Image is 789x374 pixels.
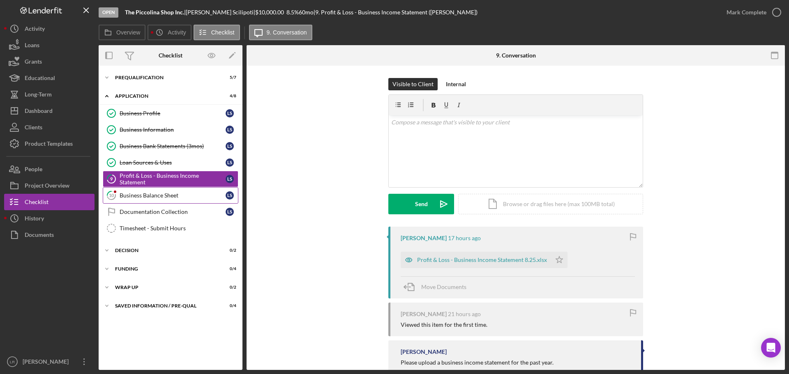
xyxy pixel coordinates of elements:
div: L S [226,142,234,150]
button: Product Templates [4,135,95,152]
div: 60 mo [299,9,314,16]
div: Business Information [120,126,226,133]
div: Business Balance Sheet [120,192,226,199]
button: Activity [148,25,191,40]
label: 9. Conversation [267,29,307,36]
button: Checklist [4,194,95,210]
time: 2025-08-20 22:05 [448,311,481,317]
button: Project Overview [4,177,95,194]
button: Send [388,194,454,214]
button: Overview [99,25,145,40]
div: Internal [446,78,466,90]
button: Grants [4,53,95,70]
div: [PERSON_NAME] [401,349,447,355]
div: Funding [115,266,216,271]
div: Loans [25,37,39,55]
div: $10,000.00 [255,9,286,16]
a: 10Business Balance SheetLS [103,187,238,204]
div: Wrap up [115,285,216,290]
div: Open Intercom Messenger [761,338,781,358]
div: Documents [25,227,54,245]
a: 9Profit & Loss - Business Income StatementLS [103,171,238,187]
span: Move Documents [421,283,466,290]
div: [PERSON_NAME] [21,353,74,372]
div: Activity [25,21,45,39]
div: 9. Conversation [496,52,536,59]
a: Business InformationLS [103,122,238,138]
div: Loan Sources & Uses [120,159,226,166]
a: Business ProfileLS [103,105,238,122]
button: Documents [4,227,95,243]
div: Checklist [159,52,182,59]
label: Checklist [211,29,235,36]
div: L S [226,175,234,183]
a: Business Bank Statements (3mos)LS [103,138,238,154]
div: Project Overview [25,177,69,196]
button: History [4,210,95,227]
div: Business Bank Statements (3mos) [120,143,226,149]
div: L S [226,109,234,117]
div: 0 / 4 [221,303,236,308]
button: Checklist [194,25,240,40]
a: Loan Sources & UsesLS [103,154,238,171]
div: Visible to Client [392,78,434,90]
tspan: 10 [109,193,114,198]
label: Overview [116,29,140,36]
button: Loans [4,37,95,53]
div: Clients [25,119,42,138]
div: Application [115,94,216,99]
div: Documentation Collection [120,209,226,215]
div: Business Profile [120,110,226,117]
div: Educational [25,70,55,88]
div: PreQualification [115,75,216,80]
button: 9. Conversation [249,25,312,40]
div: 5 / 7 [221,75,236,80]
div: Send [415,194,428,214]
button: Educational [4,70,95,86]
div: L S [226,158,234,167]
div: L S [226,126,234,134]
div: Saved Information / Pre-Qual [115,303,216,308]
div: Grants [25,53,42,72]
a: Documentation CollectionLS [103,204,238,220]
div: Timesheet - Submit Hours [120,225,238,232]
div: | 9. Profit & Loss - Business Income Statement ([PERSON_NAME]) [314,9,478,16]
button: Internal [442,78,470,90]
button: Dashboard [4,103,95,119]
div: [PERSON_NAME] Scilipoti | [186,9,255,16]
button: Visible to Client [388,78,438,90]
div: Checklist [25,194,48,212]
a: Timesheet - Submit Hours [103,220,238,236]
div: Long-Term [25,86,52,105]
div: Open [99,7,118,18]
div: | [125,9,186,16]
a: Long-Term [4,86,95,103]
b: The Piccolina Shop Inc. [125,9,184,16]
tspan: 9 [110,176,113,181]
button: Clients [4,119,95,135]
button: Profit & Loss - Business Income Statement 8.25.xlsx [401,252,568,268]
div: 4 / 8 [221,94,236,99]
div: 0 / 2 [221,248,236,253]
div: Profit & Loss - Business Income Statement 8.25.xlsx [417,257,547,263]
button: People [4,161,95,177]
button: Activity [4,21,95,37]
div: Viewed this item for the first time. [401,321,487,328]
div: Dashboard [25,103,53,121]
div: History [25,210,44,229]
button: Move Documents [401,277,475,297]
time: 2025-08-21 02:04 [448,235,481,241]
div: [PERSON_NAME] [401,235,447,241]
div: [PERSON_NAME] [401,311,447,317]
button: LR[PERSON_NAME] [4,353,95,370]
